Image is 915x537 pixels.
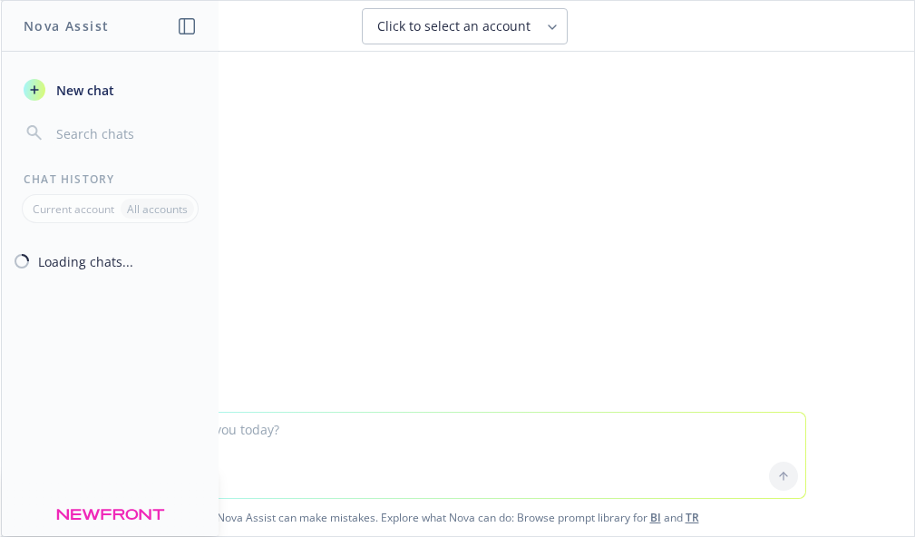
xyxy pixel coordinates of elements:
a: TR [686,510,699,525]
h1: Nova Assist [24,16,109,35]
span: Click to select an account [377,17,531,35]
button: Loading chats... [2,245,219,278]
a: BI [650,510,661,525]
button: Click to select an account [362,8,568,44]
button: New chat [16,73,204,106]
p: All accounts [127,201,188,217]
span: New chat [53,81,114,100]
p: Current account [33,201,114,217]
input: Search chats [53,121,197,146]
div: Chat History [2,171,219,187]
span: Nova Assist can make mistakes. Explore what Nova can do: Browse prompt library for and [8,499,907,536]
